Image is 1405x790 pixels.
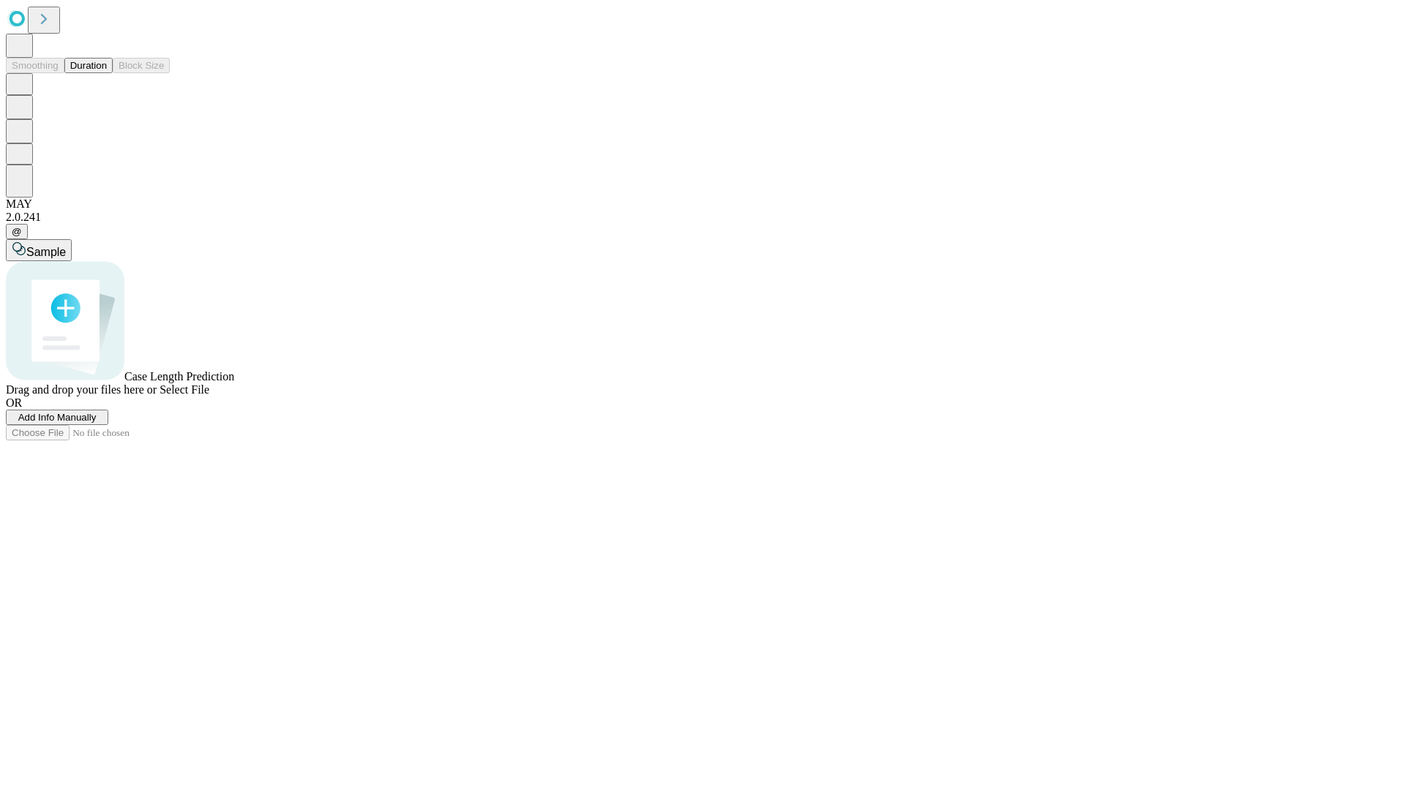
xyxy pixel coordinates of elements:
[160,383,209,396] span: Select File
[124,370,234,383] span: Case Length Prediction
[64,58,113,73] button: Duration
[12,226,22,237] span: @
[26,246,66,258] span: Sample
[6,58,64,73] button: Smoothing
[113,58,170,73] button: Block Size
[6,211,1399,224] div: 2.0.241
[6,239,72,261] button: Sample
[6,224,28,239] button: @
[6,383,157,396] span: Drag and drop your files here or
[18,412,97,423] span: Add Info Manually
[6,197,1399,211] div: MAY
[6,410,108,425] button: Add Info Manually
[6,396,22,409] span: OR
